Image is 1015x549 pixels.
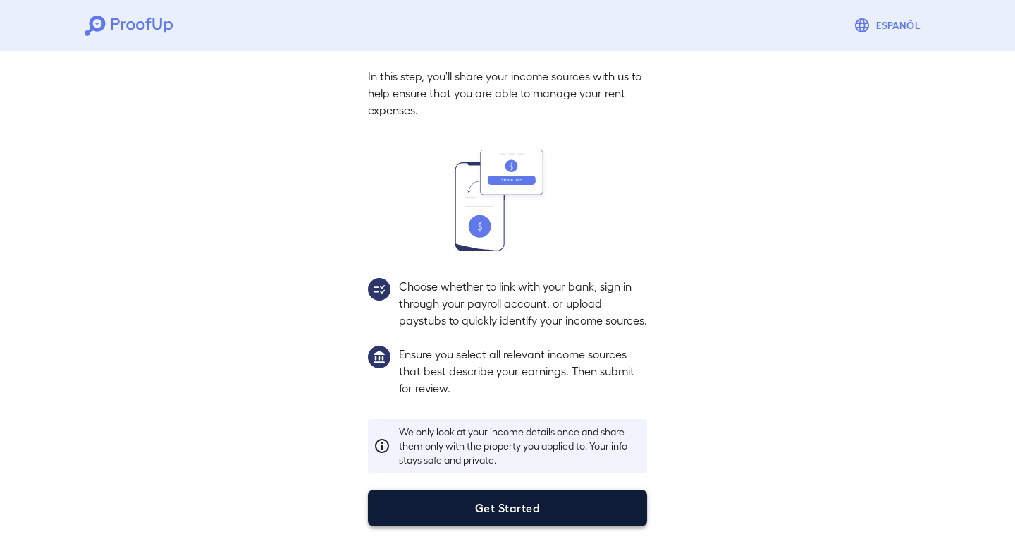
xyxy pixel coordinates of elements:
[399,346,647,397] p: Ensure you select all relevant income sources that best describe your earnings. Then submit for r...
[399,278,647,329] p: Choose whether to link with your bank, sign in through your payroll account, or upload paystubs t...
[368,278,390,301] img: group2.svg
[368,490,647,526] button: Get Started
[848,11,930,40] button: Espanõl
[368,68,647,119] p: In this step, you'll share your income sources with us to help ensure that you are able to manage...
[399,425,641,467] p: We only look at your income details once and share them only with the property you applied to. Yo...
[368,346,390,368] img: group1.svg
[455,150,560,251] img: transfer_money.svg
